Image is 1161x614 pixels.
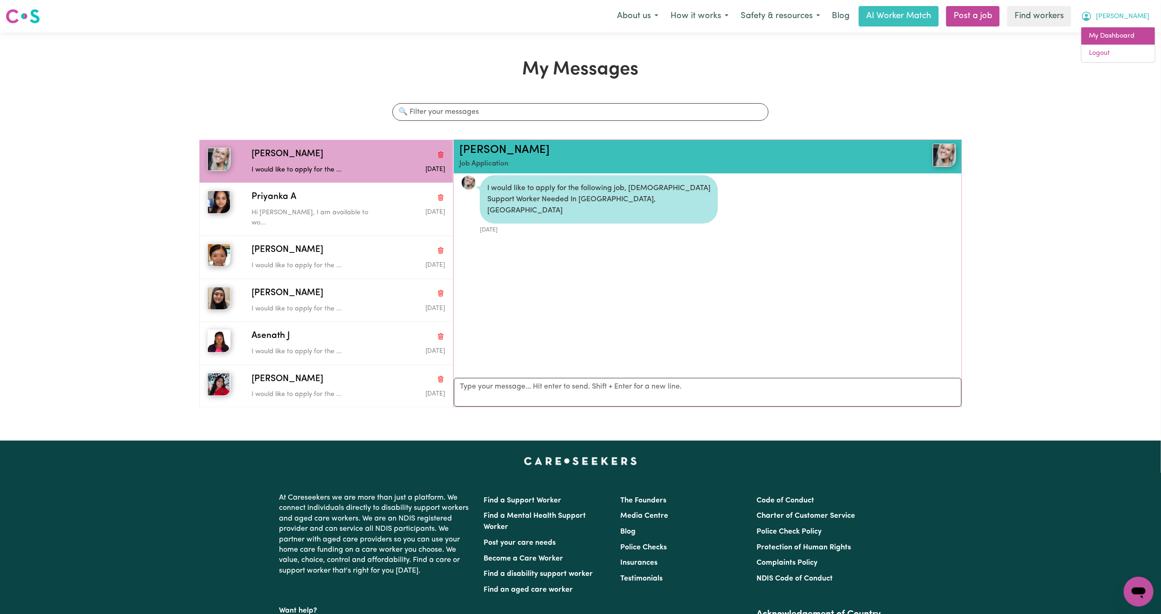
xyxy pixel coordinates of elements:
span: [PERSON_NAME] [252,244,323,257]
span: Message sent on August 4, 2025 [425,166,445,172]
h1: My Messages [199,59,962,81]
div: [DATE] [480,224,718,234]
img: Lyn A [207,287,231,310]
button: Rachel T[PERSON_NAME]Delete conversationI would like to apply for the ...Message sent on July 6, ... [199,365,453,408]
a: Code of Conduct [756,497,814,504]
img: Amy Y [207,244,231,267]
p: At Careseekers we are more than just a platform. We connect individuals directly to disability su... [279,489,473,580]
a: Complaints Policy [756,559,817,567]
img: Julia B [207,148,231,171]
div: My Account [1081,27,1155,63]
button: Priyanka APriyanka ADelete conversationHi [PERSON_NAME], I am available to wo...Message sent on A... [199,183,453,236]
a: Find an aged care worker [484,586,573,594]
span: Message sent on August 1, 2025 [425,262,445,268]
a: My Dashboard [1081,27,1155,45]
a: Find a Support Worker [484,497,562,504]
p: I would like to apply for the ... [252,165,380,175]
button: Safety & resources [735,7,826,26]
div: I would like to apply for the following job, [DEMOGRAPHIC_DATA] Support Worker Needed In [GEOGRAP... [480,175,718,224]
a: AI Worker Match [859,6,939,26]
p: I would like to apply for the ... [252,347,380,357]
button: Delete conversation [437,191,445,204]
button: Asenath JAsenath JDelete conversationI would like to apply for the ...Message sent on August 6, 2025 [199,322,453,364]
span: [PERSON_NAME] [1096,12,1149,22]
a: Find workers [1007,6,1071,26]
img: 1C7C63709AD512870AD4503621143AF2_avatar_blob [461,175,476,190]
a: View Julia B's profile [461,175,476,190]
a: Testimonials [620,575,663,582]
p: I would like to apply for the ... [252,304,380,314]
button: Lyn A[PERSON_NAME]Delete conversationI would like to apply for the ...Message sent on August 1, 2025 [199,279,453,322]
img: View Julia B's profile [933,144,956,167]
a: Blog [826,6,855,26]
a: Charter of Customer Service [756,512,855,520]
button: Amy Y[PERSON_NAME]Delete conversationI would like to apply for the ...Message sent on August 1, 2025 [199,236,453,278]
a: Post your care needs [484,539,556,547]
span: Message sent on July 6, 2025 [425,391,445,397]
span: Message sent on August 1, 2025 [425,305,445,311]
span: [PERSON_NAME] [252,373,323,386]
button: Delete conversation [437,373,445,385]
img: Rachel T [207,373,231,396]
a: [PERSON_NAME] [459,145,550,156]
span: Priyanka A [252,191,296,204]
p: I would like to apply for the ... [252,261,380,271]
a: Become a Care Worker [484,555,564,562]
a: Protection of Human Rights [756,544,851,551]
a: Insurances [620,559,657,567]
button: Julia B[PERSON_NAME]Delete conversationI would like to apply for the ...Message sent on August 4,... [199,140,453,183]
img: Priyanka A [207,191,231,214]
a: Police Check Policy [756,528,822,535]
button: Delete conversation [437,330,445,343]
span: Message sent on August 6, 2025 [425,348,445,354]
button: About us [611,7,664,26]
img: Asenath J [207,330,231,353]
a: Post a job [946,6,1000,26]
button: Delete conversation [437,287,445,299]
a: Police Checks [620,544,667,551]
button: How it works [664,7,735,26]
button: Delete conversation [437,244,445,257]
a: Blog [620,528,636,535]
a: Media Centre [620,512,668,520]
p: I would like to apply for the ... [252,390,380,400]
p: Job Application [459,159,873,170]
span: Message sent on August 1, 2025 [425,209,445,215]
input: 🔍 Filter your messages [392,103,768,121]
a: Find a disability support worker [484,570,593,578]
a: Find a Mental Health Support Worker [484,512,586,531]
img: Careseekers logo [6,8,40,25]
span: [PERSON_NAME] [252,148,323,161]
a: The Founders [620,497,666,504]
a: Logout [1081,45,1155,62]
button: Delete conversation [437,148,445,160]
p: Hi [PERSON_NAME], I am available to wo... [252,208,380,228]
button: My Account [1075,7,1155,26]
iframe: Button to launch messaging window, conversation in progress [1124,577,1154,607]
span: [PERSON_NAME] [252,287,323,300]
a: Careseekers home page [524,457,637,465]
span: Asenath J [252,330,290,343]
a: NDIS Code of Conduct [756,575,833,582]
a: Careseekers logo [6,6,40,27]
a: Julia B [873,144,956,167]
